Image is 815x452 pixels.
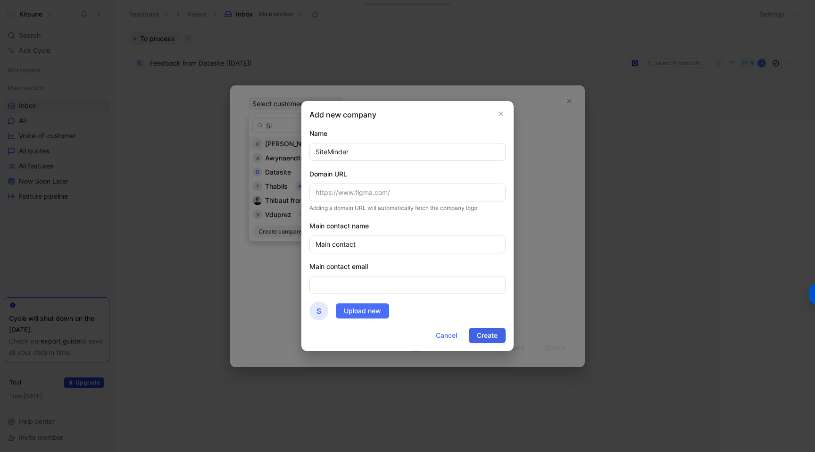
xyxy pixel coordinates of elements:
[436,330,457,341] span: Cancel
[344,305,381,317] span: Upload new
[309,203,506,213] div: Adding a domain URL will automatically fetch the company logo
[309,168,506,180] div: Domain URL
[477,330,498,341] span: Create
[428,328,465,343] button: Cancel
[309,143,506,161] input: Company name
[309,301,328,320] div: S
[309,220,506,232] div: Main contact name
[309,128,506,139] div: Name
[309,184,506,201] input: https://www.figma.com/
[309,261,506,272] div: Main contact email
[336,303,389,318] button: Upload new
[469,328,506,343] button: Create
[309,109,376,120] h2: Add new company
